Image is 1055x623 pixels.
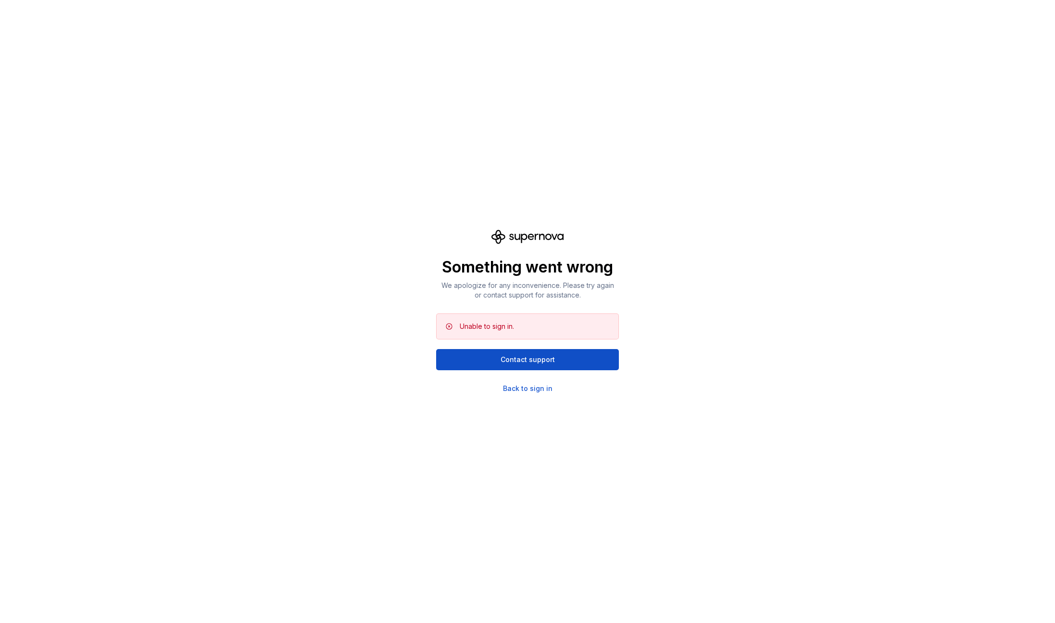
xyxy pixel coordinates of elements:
[503,384,553,393] a: Back to sign in
[501,355,555,364] span: Contact support
[436,349,619,370] button: Contact support
[436,281,619,300] p: We apologize for any inconvenience. Please try again or contact support for assistance.
[436,258,619,277] p: Something went wrong
[460,322,514,331] div: Unable to sign in.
